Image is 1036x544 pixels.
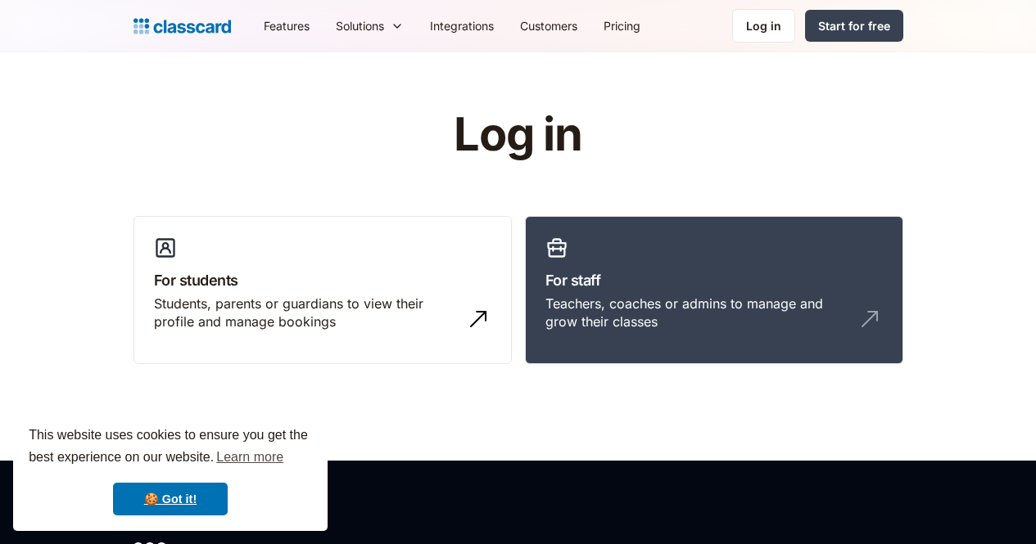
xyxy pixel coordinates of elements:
div: cookieconsent [13,410,328,531]
div: Solutions [323,7,417,44]
div: Start for free [818,17,890,34]
h3: For students [154,269,491,291]
a: Pricing [590,7,654,44]
div: Students, parents or guardians to view their profile and manage bookings [154,294,459,331]
h1: Log in [258,110,778,160]
a: Start for free [805,10,903,42]
a: learn more about cookies [214,445,286,470]
a: Log in [732,9,795,43]
div: Log in [746,17,781,34]
a: Features [251,7,323,44]
a: For staffTeachers, coaches or admins to manage and grow their classes [525,216,903,365]
a: Integrations [417,7,507,44]
h3: For staff [545,269,883,291]
a: Customers [507,7,590,44]
a: home [133,15,231,38]
a: For studentsStudents, parents or guardians to view their profile and manage bookings [133,216,512,365]
div: Solutions [336,17,384,34]
div: Teachers, coaches or admins to manage and grow their classes [545,294,850,331]
a: dismiss cookie message [113,483,228,515]
span: This website uses cookies to ensure you get the best experience on our website. [29,425,312,470]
